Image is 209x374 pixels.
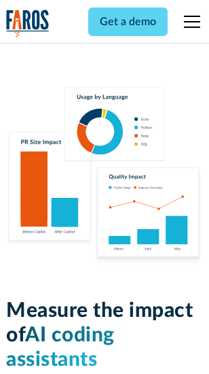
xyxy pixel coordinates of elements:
img: Logo of the analytics and reporting company Faros. [6,10,50,37]
a: home [6,10,50,37]
span: AI coding assistants [6,325,115,370]
img: Charts tracking GitHub Copilot's usage and impact on velocity and quality [6,87,203,266]
h1: Measure the impact of [6,299,203,372]
a: Get a demo [88,7,168,36]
